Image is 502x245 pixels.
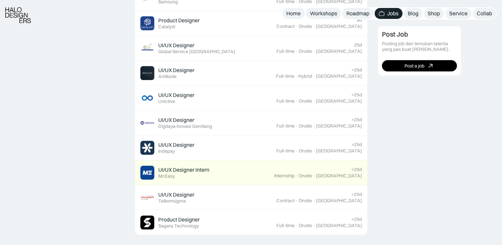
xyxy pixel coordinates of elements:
[316,24,362,29] div: [GEOGRAPHIC_DATA]
[313,73,315,79] div: ·
[382,60,457,72] a: Post a job
[135,185,367,210] a: Job ImageUI/UX DesignerTelkomsigma>25dContract·Onsite·[GEOGRAPHIC_DATA]
[295,24,298,29] div: ·
[316,198,362,204] div: [GEOGRAPHIC_DATA]
[276,73,294,79] div: Full-time
[158,49,235,54] div: Global Service [GEOGRAPHIC_DATA]
[158,74,177,79] div: Antikode
[428,10,440,17] div: Shop
[140,215,154,229] img: Job Image
[342,8,373,19] a: Roadmap
[140,16,154,30] img: Job Image
[477,10,492,17] div: Collab
[135,86,367,111] a: Job ImageUI/UX DesignerUnictive>25dFull-time·Onsite·[GEOGRAPHIC_DATA]
[316,223,362,228] div: [GEOGRAPHIC_DATA]
[158,216,200,223] div: Product Designer
[158,223,199,229] div: Sagara Technology
[351,92,362,98] div: >25d
[158,42,194,49] div: UI/UX Designer
[276,123,295,129] div: Full-time
[313,198,315,204] div: ·
[313,123,315,129] div: ·
[295,223,298,228] div: ·
[316,173,362,179] div: [GEOGRAPHIC_DATA]
[140,116,154,130] img: Job Image
[299,98,312,104] div: Onsite
[351,216,362,222] div: >25d
[351,142,362,147] div: >25d
[310,10,337,17] div: Workshops
[295,173,298,179] div: ·
[276,148,295,154] div: Full-time
[299,148,312,154] div: Onsite
[382,31,408,39] div: Post Job
[408,10,418,17] div: Blog
[299,198,312,204] div: Onsite
[158,166,209,173] div: UI/UX Designer Intern
[158,117,194,123] div: UI/UX Designer
[135,210,367,235] a: Job ImageProduct DesignerSagara Technology>25dFull-time·Onsite·[GEOGRAPHIC_DATA]
[295,123,298,129] div: ·
[276,198,295,204] div: Contract
[299,173,312,179] div: Onsite
[351,167,362,172] div: >25d
[313,98,315,104] div: ·
[158,67,194,74] div: UI/UX Designer
[316,148,362,154] div: [GEOGRAPHIC_DATA]
[140,91,154,105] img: Job Image
[286,10,301,17] div: Home
[140,166,154,180] img: Job Image
[135,11,367,36] a: Job ImageProduct DesignerCatalyst9dContract·Onsite·[GEOGRAPHIC_DATA]
[158,123,212,129] div: Digdaya Inovasi Gemilang
[316,98,362,104] div: [GEOGRAPHIC_DATA]
[135,36,367,61] a: Job ImageUI/UX DesignerGlobal Service [GEOGRAPHIC_DATA]25dFull-time·Onsite·[GEOGRAPHIC_DATA]
[316,73,362,79] div: [GEOGRAPHIC_DATA]
[351,67,362,73] div: >25d
[354,42,362,48] div: 25d
[404,8,422,19] a: Blog
[449,10,467,17] div: Service
[299,48,312,54] div: Onsite
[299,123,312,129] div: Onsite
[424,8,444,19] a: Shop
[351,192,362,197] div: >25d
[404,63,424,69] div: Post a job
[158,17,200,24] div: Product Designer
[316,123,362,129] div: [GEOGRAPHIC_DATA]
[158,173,175,179] div: McEasy
[276,24,295,29] div: Contract
[135,160,367,185] a: Job ImageUI/UX Designer InternMcEasy>25dInternship·Onsite·[GEOGRAPHIC_DATA]
[135,135,367,160] a: Job ImageUI/UX DesignerIndepay>25dFull-time·Onsite·[GEOGRAPHIC_DATA]
[140,141,154,155] img: Job Image
[276,98,295,104] div: Full-time
[276,223,295,228] div: Full-time
[299,223,312,228] div: Onsite
[282,8,305,19] a: Home
[382,41,457,52] div: Posting job dan temukan talenta yang pas buat [PERSON_NAME].
[351,117,362,122] div: >25d
[140,191,154,204] img: Job Image
[158,198,186,204] div: Telkomsigma
[295,148,298,154] div: ·
[295,48,298,54] div: ·
[158,148,175,154] div: Indepay
[313,148,315,154] div: ·
[473,8,496,19] a: Collab
[158,191,194,198] div: UI/UX Designer
[295,198,298,204] div: ·
[140,66,154,80] img: Job Image
[313,223,315,228] div: ·
[316,48,362,54] div: [GEOGRAPHIC_DATA]
[276,48,295,54] div: Full-time
[387,10,398,17] div: Jobs
[295,73,298,79] div: ·
[313,48,315,54] div: ·
[274,173,295,179] div: Internship
[135,111,367,135] a: Job ImageUI/UX DesignerDigdaya Inovasi Gemilang>25dFull-time·Onsite·[GEOGRAPHIC_DATA]
[346,10,369,17] div: Roadmap
[158,99,175,104] div: Unictive
[140,41,154,55] img: Job Image
[158,24,175,30] div: Catalyst
[357,17,362,23] div: 9d
[445,8,471,19] a: Service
